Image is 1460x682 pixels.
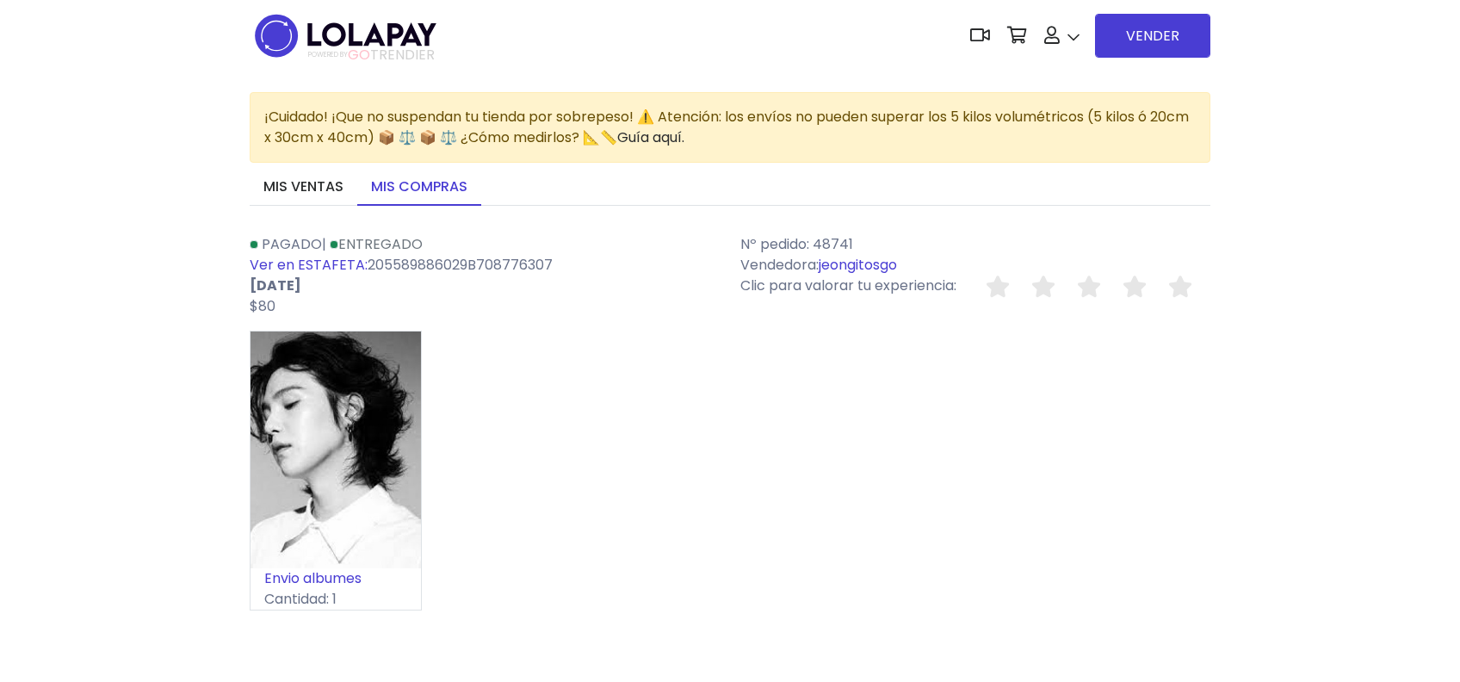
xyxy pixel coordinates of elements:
[250,9,442,63] img: logo
[239,234,730,317] div: | 205589886029B708776307
[250,170,357,206] a: Mis ventas
[308,50,348,59] span: POWERED BY
[250,276,720,296] p: [DATE]
[264,568,362,588] a: Envio albumes
[308,47,435,63] span: TRENDIER
[264,107,1189,147] span: ¡Cuidado! ¡Que no suspendan tu tienda por sobrepeso! ⚠️ Atención: los envíos no pueden superar lo...
[617,127,684,147] a: Guía aquí.
[348,45,370,65] span: GO
[262,234,322,254] span: Pagado
[330,234,423,254] a: Entregado
[740,255,1210,276] p: Vendedora:
[250,296,275,316] span: $80
[1095,14,1210,58] a: VENDER
[740,234,1210,255] p: Nº pedido: 48741
[819,255,897,275] a: jeongitosgo
[250,255,368,275] a: Ver en ESTAFETA:
[740,276,956,295] span: Clic para valorar tu experiencia:
[357,170,481,206] a: Mis compras
[251,332,421,568] img: small_1671343346118.jpeg
[251,589,421,610] p: Cantidad: 1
